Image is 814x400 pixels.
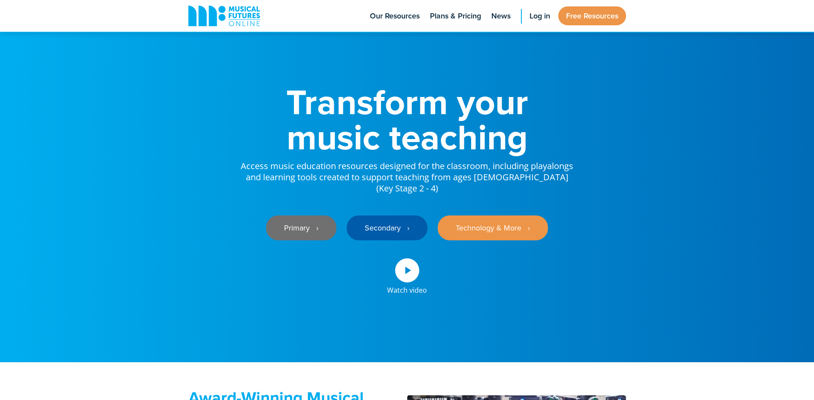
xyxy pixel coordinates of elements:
[266,215,336,240] a: Primary ‎‏‏‎ ‎ ›
[430,10,481,22] span: Plans & Pricing
[240,84,575,155] h1: Transform your music teaching
[240,155,575,194] p: Access music education resources designed for the classroom, including playalongs and learning to...
[558,6,626,25] a: Free Resources
[530,10,550,22] span: Log in
[387,282,427,294] div: Watch video
[370,10,420,22] span: Our Resources
[347,215,427,240] a: Secondary ‎‏‏‎ ‎ ›
[491,10,511,22] span: News
[438,215,548,240] a: Technology & More ‎‏‏‎ ‎ ›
